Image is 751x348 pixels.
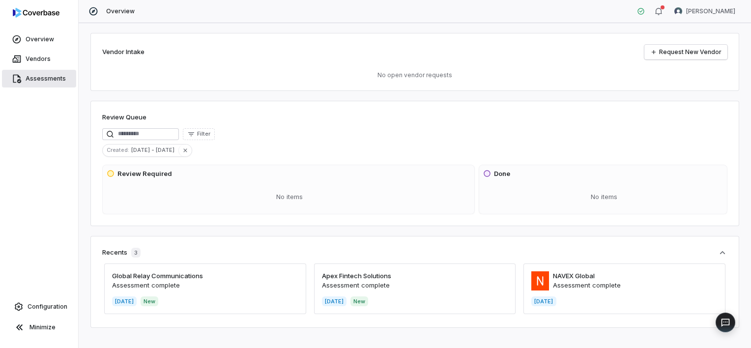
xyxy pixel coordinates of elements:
h2: Vendor Intake [102,47,144,57]
a: NAVEX Global [553,272,595,280]
span: Created : [103,145,131,154]
a: Vendors [2,50,76,68]
img: logo-D7KZi-bG.svg [13,8,59,18]
span: Overview [106,7,135,15]
a: Assessments [2,70,76,87]
button: Madison Hull avatar[PERSON_NAME] [668,4,741,19]
h1: Review Queue [102,113,146,122]
button: Minimize [4,318,74,337]
button: Recents3 [102,248,727,258]
button: Filter [183,128,215,140]
h3: Done [494,169,510,179]
span: Filter [197,130,210,138]
span: Overview [26,35,54,43]
p: No open vendor requests [102,71,727,79]
a: Request New Vendor [644,45,727,59]
a: Overview [2,30,76,48]
h3: Review Required [117,169,172,179]
div: No items [107,184,472,210]
a: Configuration [4,298,74,316]
span: Configuration [28,303,67,311]
div: No items [483,184,725,210]
span: Assessments [26,75,66,83]
a: Apex Fintech Solutions [322,272,391,280]
a: Global Relay Communications [112,272,203,280]
span: 3 [131,248,141,258]
div: Recents [102,248,141,258]
span: [PERSON_NAME] [686,7,735,15]
span: Vendors [26,55,51,63]
span: Minimize [29,323,56,331]
span: [DATE] - [DATE] [131,145,178,154]
img: Madison Hull avatar [674,7,682,15]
